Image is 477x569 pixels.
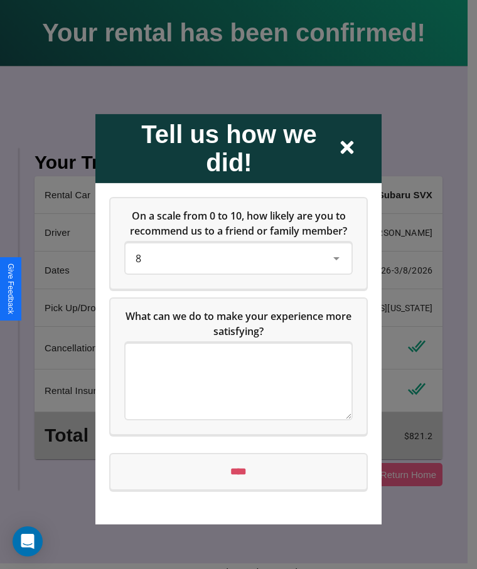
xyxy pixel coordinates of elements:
[126,243,351,273] div: On a scale from 0 to 10, how likely are you to recommend us to a friend or family member?
[121,120,338,176] h2: Tell us how we did!
[110,198,367,288] div: On a scale from 0 to 10, how likely are you to recommend us to a friend or family member?
[130,208,348,237] span: On a scale from 0 to 10, how likely are you to recommend us to a friend or family member?
[6,263,15,314] div: Give Feedback
[136,251,141,265] span: 8
[126,309,354,338] span: What can we do to make your experience more satisfying?
[13,526,43,556] div: Open Intercom Messenger
[126,208,351,238] h5: On a scale from 0 to 10, how likely are you to recommend us to a friend or family member?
